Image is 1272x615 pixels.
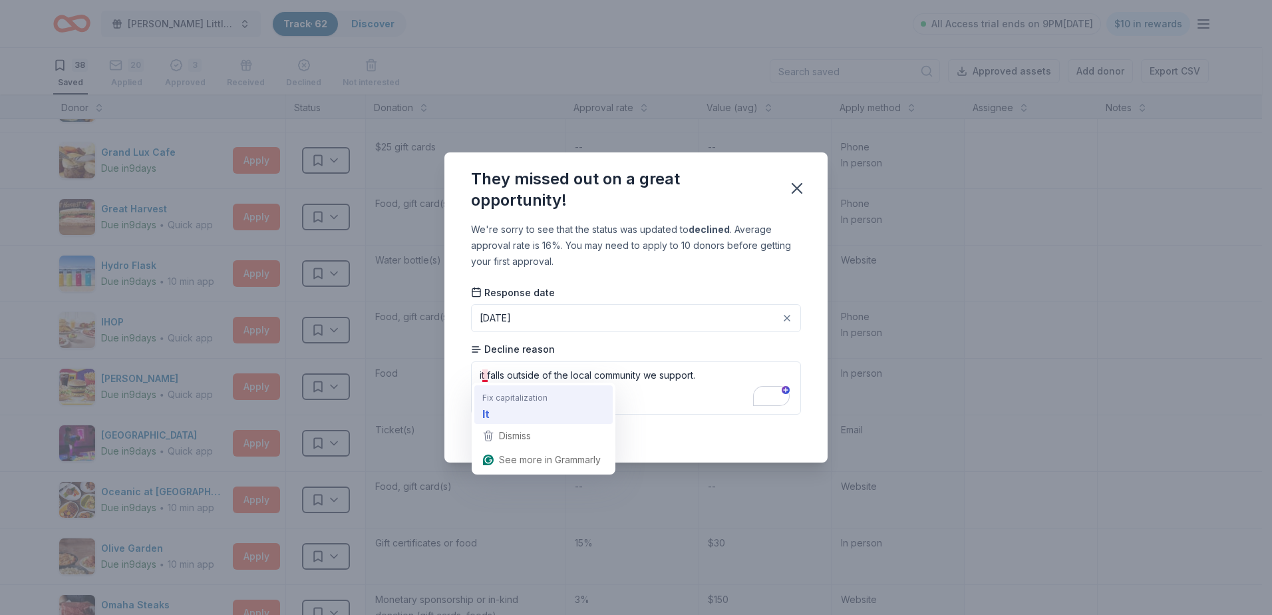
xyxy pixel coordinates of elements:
div: [DATE] [480,310,511,326]
button: [DATE] [471,304,801,332]
span: Response date [471,286,555,300]
div: We're sorry to see that the status was updated to . Average approval rate is 16%. You may need to... [471,222,801,270]
div: They missed out on a great opportunity! [471,168,772,211]
span: Decline reason [471,343,555,356]
textarea: To enrich screen reader interactions, please activate Accessibility in Grammarly extension settings [471,361,801,415]
b: declined [689,224,730,235]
